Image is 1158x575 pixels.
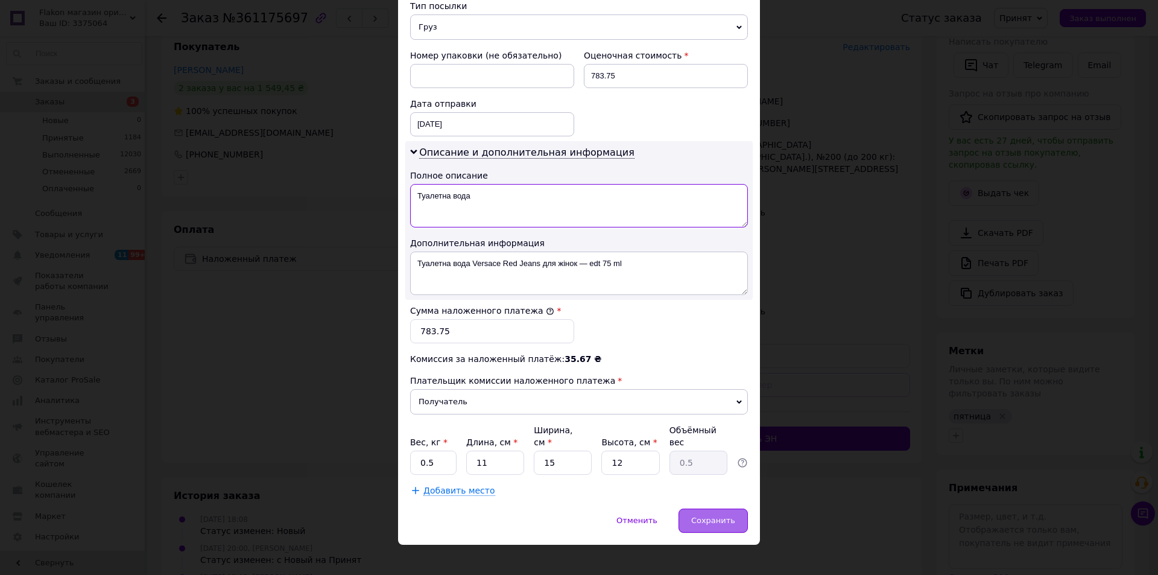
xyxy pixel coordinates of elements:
textarea: Туалетна вода [410,184,748,227]
div: Дополнительная информация [410,237,748,249]
span: Получатель [410,389,748,415]
span: Груз [410,14,748,40]
label: Ширина, см [534,425,572,447]
span: Отменить [616,516,657,525]
span: Тип посылки [410,1,467,11]
span: Плательщик комиссии наложенного платежа [410,376,615,386]
div: Оценочная стоимость [584,49,748,62]
label: Высота, см [601,437,657,447]
label: Сумма наложенного платежа [410,306,554,316]
label: Вес, кг [410,437,448,447]
span: Сохранить [691,516,735,525]
div: Полное описание [410,170,748,182]
span: 35.67 ₴ [565,354,601,364]
span: Добавить место [423,486,495,496]
label: Длина, см [466,437,517,447]
textarea: Туалетна вода Versace Red Jeans для жінок — edt 75 ml [410,252,748,295]
div: Номер упаковки (не обязательно) [410,49,574,62]
div: Дата отправки [410,98,574,110]
div: Комиссия за наложенный платёж: [410,353,748,365]
span: Описание и дополнительная информация [419,147,634,159]
div: Объёмный вес [669,424,727,448]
